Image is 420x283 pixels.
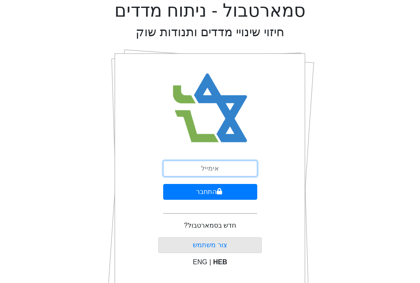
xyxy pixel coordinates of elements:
[213,258,227,266] span: HEB
[184,221,236,231] p: חדש בסמארטבול?
[193,241,227,248] a: צור משתמש
[158,237,262,253] button: צור משתמש
[193,258,207,266] span: ENG
[163,161,257,176] input: אימייל
[136,25,284,40] h2: חיזוי שינויי מדדים ותנודות שוק
[209,258,211,266] span: |
[163,184,257,200] button: התחבר
[165,62,255,154] img: Smart Bull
